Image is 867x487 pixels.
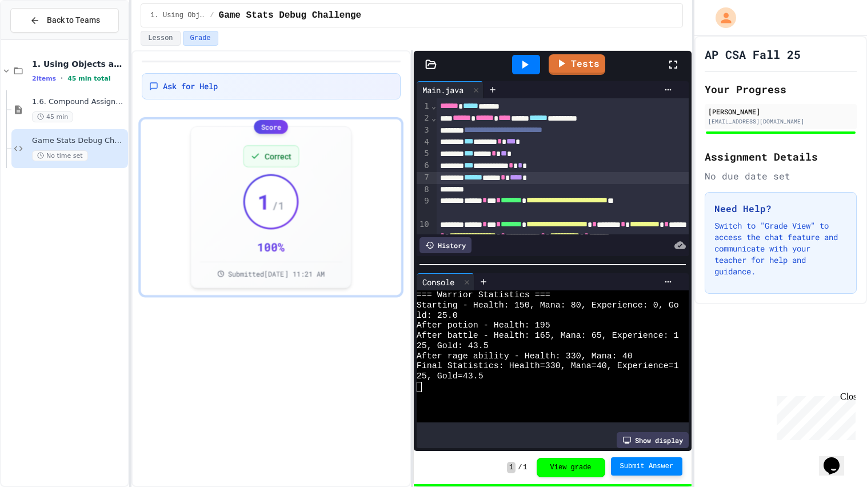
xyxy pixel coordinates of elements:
div: Score [254,120,288,134]
a: Tests [549,54,605,75]
span: After potion - Health: 195 [417,321,550,331]
span: / [518,463,522,472]
span: After rage ability - Health: 330, Mana: 40 [417,352,633,362]
span: 25, Gold: 43.5 [417,341,489,352]
span: / [210,11,214,20]
span: 1 [258,190,270,213]
span: No time set [32,150,88,161]
span: Game Stats Debug Challenge [32,136,126,146]
span: • [61,74,63,83]
h2: Assignment Details [705,149,857,165]
div: 1 [417,101,431,113]
div: Main.java [417,84,469,96]
div: [PERSON_NAME] [708,106,853,117]
span: Fold line [431,113,437,122]
span: 45 min total [67,75,110,82]
span: 1. Using Objects and Methods [32,59,126,69]
div: 10 [417,219,431,255]
button: Grade [183,31,218,46]
div: Chat with us now!Close [5,5,79,73]
span: Correct [265,150,291,162]
iframe: chat widget [772,392,856,440]
span: 25, Gold=43.5 [417,372,484,382]
div: Console [417,276,460,288]
div: Main.java [417,81,484,98]
div: History [419,237,472,253]
span: 1. Using Objects and Methods [150,11,205,20]
iframe: chat widget [819,441,856,476]
span: Fold line [431,101,437,110]
span: Final Statistics: Health=330, Mana=40, Experience=1 [417,361,679,372]
div: My Account [704,5,739,31]
div: 8 [417,184,431,195]
div: 100 % [257,238,285,254]
span: Submitted [DATE] 11:21 AM [228,269,325,278]
div: 7 [417,172,431,184]
span: Starting - Health: 150, Mana: 80, Experience: 0, Go [417,301,679,311]
div: 6 [417,160,431,172]
button: View grade [537,458,605,477]
span: ld: 25.0 [417,311,458,321]
span: Submit Answer [620,462,674,471]
h3: Need Help? [714,202,847,215]
span: 1.6. Compound Assignment Operators [32,97,126,107]
div: 9 [417,195,431,219]
button: Lesson [141,31,180,46]
div: 4 [417,137,431,149]
button: Back to Teams [10,8,119,33]
span: Back to Teams [47,14,100,26]
button: Submit Answer [611,457,683,476]
p: Switch to "Grade View" to access the chat feature and communicate with your teacher for help and ... [714,220,847,277]
div: 3 [417,125,431,137]
div: 2 [417,113,431,125]
span: 1 [507,462,516,473]
span: 1 [523,463,527,472]
span: 2 items [32,75,56,82]
div: 5 [417,148,431,160]
h1: AP CSA Fall 25 [705,46,801,62]
span: Game Stats Debug Challenge [219,9,362,22]
div: [EMAIL_ADDRESS][DOMAIN_NAME] [708,117,853,126]
span: 45 min [32,111,73,122]
div: Show display [617,432,689,448]
span: === Warrior Statistics === [417,290,550,301]
span: Ask for Help [163,81,218,92]
div: No due date set [705,169,857,183]
span: / 1 [272,197,285,213]
div: Console [417,273,474,290]
span: After battle - Health: 165, Mana: 65, Experience: 1 [417,331,679,341]
h2: Your Progress [705,81,857,97]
